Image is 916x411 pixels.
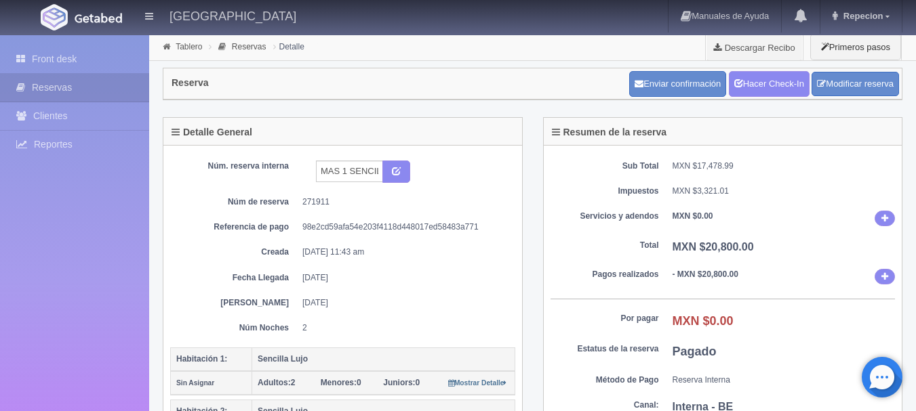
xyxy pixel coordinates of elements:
[172,127,252,137] h4: Detalle General
[302,221,505,233] dd: 98e2cd59afa54e203f4118d448017ed58483a771
[551,211,659,222] dt: Servicios y adendos
[673,211,713,221] b: MXN $0.00
[258,378,291,387] strong: Adultos:
[270,40,308,53] li: Detalle
[551,160,659,172] dt: Sub Total
[321,378,357,387] strong: Menores:
[673,186,896,197] dd: MXN $3,321.01
[180,196,289,208] dt: Núm de reserva
[551,343,659,355] dt: Estatus de la reserva
[551,269,659,280] dt: Pagos realizados
[673,241,754,253] b: MXN $20,800.00
[302,246,505,258] dd: [DATE] 11:43 am
[812,72,899,97] a: Modificar reserva
[252,347,515,371] th: Sencilla Lujo
[551,399,659,411] dt: Canal:
[180,272,289,284] dt: Fecha Llegada
[673,314,734,328] b: MXN $0.00
[258,378,295,387] span: 2
[170,7,296,24] h4: [GEOGRAPHIC_DATA]
[383,378,420,387] span: 0
[673,374,896,386] dd: Reserva Interna
[706,34,803,61] a: Descargar Recibo
[552,127,667,137] h4: Resumen de la reserva
[180,246,289,258] dt: Creada
[180,297,289,309] dt: [PERSON_NAME]
[448,378,507,387] a: Mostrar Detalle
[321,378,361,387] span: 0
[673,345,717,358] b: Pagado
[180,322,289,334] dt: Núm Noches
[302,297,505,309] dd: [DATE]
[176,379,214,387] small: Sin Asignar
[810,34,901,60] button: Primeros pasos
[551,374,659,386] dt: Método de Pago
[840,11,883,21] span: Repecion
[629,71,726,97] button: Enviar confirmación
[172,78,209,88] h4: Reserva
[176,354,227,364] b: Habitación 1:
[75,13,122,23] img: Getabed
[176,42,202,51] a: Tablero
[302,196,505,208] dd: 271911
[302,272,505,284] dd: [DATE]
[729,71,810,97] a: Hacer Check-In
[41,4,68,30] img: Getabed
[383,378,415,387] strong: Juniors:
[551,240,659,251] dt: Total
[180,160,289,172] dt: Núm. reserva interna
[551,313,659,324] dt: Por pagar
[180,221,289,233] dt: Referencia de pago
[448,379,507,387] small: Mostrar Detalle
[551,186,659,197] dt: Impuestos
[302,322,505,334] dd: 2
[232,42,266,51] a: Reservas
[673,160,896,172] dd: MXN $17,478.99
[673,269,738,279] b: - MXN $20,800.00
